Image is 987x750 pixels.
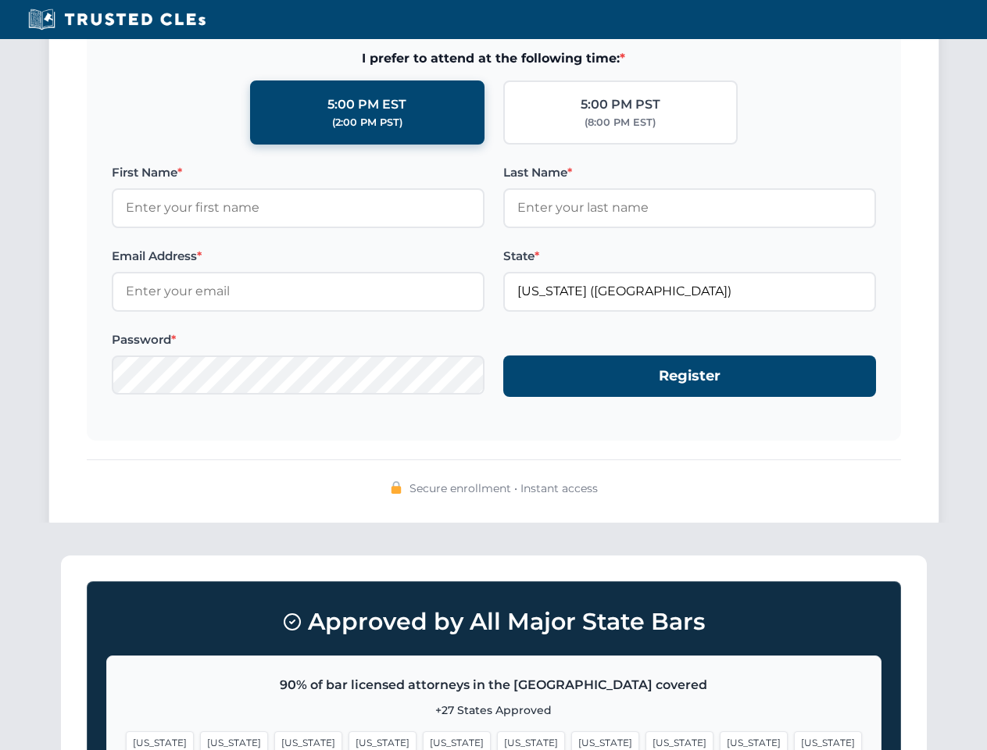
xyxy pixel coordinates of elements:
[332,115,402,130] div: (2:00 PM PST)
[112,272,485,311] input: Enter your email
[503,355,876,397] button: Register
[503,188,876,227] input: Enter your last name
[503,247,876,266] label: State
[126,702,862,719] p: +27 States Approved
[23,8,210,31] img: Trusted CLEs
[409,480,598,497] span: Secure enrollment • Instant access
[327,95,406,115] div: 5:00 PM EST
[581,95,660,115] div: 5:00 PM PST
[126,675,862,695] p: 90% of bar licensed attorneys in the [GEOGRAPHIC_DATA] covered
[112,330,485,349] label: Password
[112,188,485,227] input: Enter your first name
[503,163,876,182] label: Last Name
[585,115,656,130] div: (8:00 PM EST)
[112,163,485,182] label: First Name
[106,601,882,643] h3: Approved by All Major State Bars
[112,247,485,266] label: Email Address
[390,481,402,494] img: 🔒
[503,272,876,311] input: Florida (FL)
[112,48,876,69] span: I prefer to attend at the following time:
